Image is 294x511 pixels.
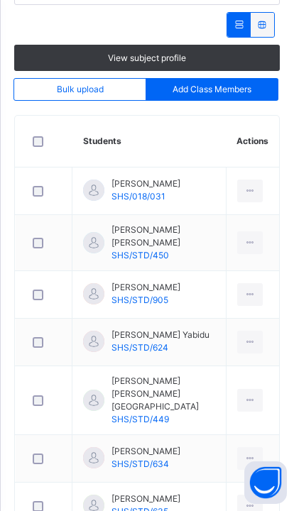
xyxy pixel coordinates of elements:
[111,445,180,458] span: [PERSON_NAME]
[111,493,180,505] span: [PERSON_NAME]
[111,414,169,424] span: SHS/STD/449
[111,329,209,341] span: [PERSON_NAME] Yabidu
[111,191,165,202] span: SHS/018/031
[111,342,168,353] span: SHS/STD/624
[244,461,287,504] button: Open asap
[111,224,215,249] span: [PERSON_NAME] [PERSON_NAME]
[111,458,169,469] span: SHS/STD/634
[72,116,227,167] th: Students
[173,83,251,96] span: Add Class Members
[108,52,186,65] span: View subject profile
[111,281,180,294] span: [PERSON_NAME]
[111,375,215,413] span: [PERSON_NAME] [PERSON_NAME] [GEOGRAPHIC_DATA]
[111,295,168,305] span: SHS/STD/905
[57,83,104,96] span: Bulk upload
[226,116,279,167] th: Actions
[111,177,180,190] span: [PERSON_NAME]
[111,250,169,260] span: SHS/STD/450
